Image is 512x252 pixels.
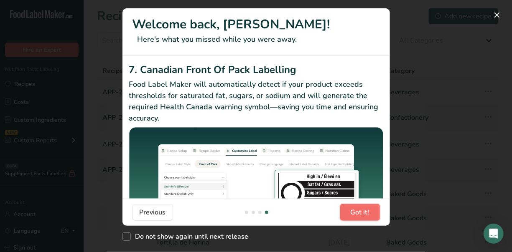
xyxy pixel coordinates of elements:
button: Previous [132,204,173,221]
button: Got it! [340,204,380,221]
span: Got it! [351,207,369,217]
h2: 7. Canadian Front Of Pack Labelling [129,62,383,77]
p: Here's what you missed while you were away. [132,34,380,45]
span: Previous [140,207,166,217]
h1: Welcome back, [PERSON_NAME]! [132,15,380,34]
img: Canadian Front Of Pack Labelling [129,127,383,223]
p: Food Label Maker will automatically detect if your product exceeds thresholds for saturated fat, ... [129,79,383,124]
span: Do not show again until next release [131,232,249,241]
div: Open Intercom Messenger [484,224,504,244]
